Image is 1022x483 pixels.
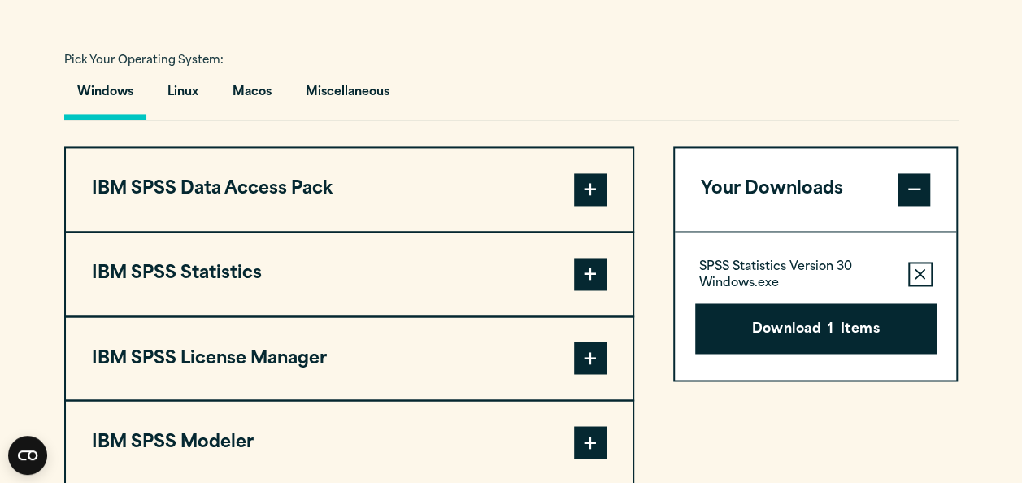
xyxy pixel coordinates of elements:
[66,233,633,315] button: IBM SPSS Statistics
[293,73,402,120] button: Miscellaneous
[66,148,633,231] button: IBM SPSS Data Access Pack
[64,73,146,120] button: Windows
[154,73,211,120] button: Linux
[220,73,285,120] button: Macos
[828,320,833,341] span: 1
[675,148,957,231] button: Your Downloads
[66,317,633,400] button: IBM SPSS License Manager
[8,436,47,475] button: Open CMP widget
[699,259,895,292] p: SPSS Statistics Version 30 Windows.exe
[675,231,957,380] div: Your Downloads
[695,303,937,354] button: Download1Items
[64,55,224,66] span: Pick Your Operating System:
